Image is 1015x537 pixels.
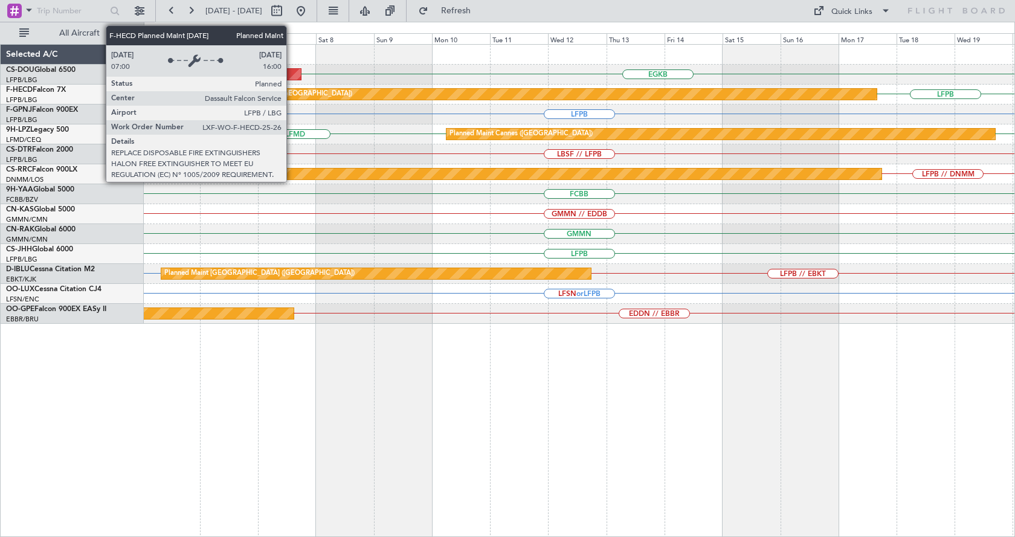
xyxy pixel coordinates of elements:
a: LFSN/ENC [6,295,39,304]
span: F-GPNJ [6,106,32,114]
a: OO-GPEFalcon 900EX EASy II [6,306,106,313]
span: OO-LUX [6,286,34,293]
a: F-HECDFalcon 7X [6,86,66,94]
a: LFPB/LBG [6,76,37,85]
span: CN-RAK [6,226,34,233]
div: Planned Maint [GEOGRAPHIC_DATA] ([GEOGRAPHIC_DATA]) [164,265,355,283]
div: Sat 8 [316,33,374,44]
a: CS-JHHGlobal 6000 [6,246,73,253]
a: LFPB/LBG [6,155,37,164]
a: 9H-YAAGlobal 5000 [6,186,74,193]
div: Planned Maint [GEOGRAPHIC_DATA] ([GEOGRAPHIC_DATA]) [162,85,352,103]
a: LFPB/LBG [6,115,37,124]
span: CN-KAS [6,206,34,213]
span: Refresh [431,7,482,15]
a: LFPB/LBG [6,95,37,105]
span: CS-DTR [6,146,32,153]
a: CS-RRCFalcon 900LX [6,166,77,173]
div: Tue 11 [490,33,548,44]
a: CS-DOUGlobal 6500 [6,66,76,74]
a: F-GPNJFalcon 900EX [6,106,78,114]
button: Quick Links [807,1,897,21]
div: Wed 19 [955,33,1013,44]
span: CS-JHH [6,246,32,253]
a: D-IBLUCessna Citation M2 [6,266,95,273]
div: Wed 12 [548,33,606,44]
a: 9H-LPZLegacy 500 [6,126,69,133]
a: OO-LUXCessna Citation CJ4 [6,286,101,293]
a: FCBB/BZV [6,195,38,204]
span: CS-RRC [6,166,32,173]
div: Mon 17 [839,33,897,44]
span: 9H-YAA [6,186,33,193]
div: Sat 15 [723,33,781,44]
div: Sun 9 [374,33,432,44]
span: 9H-LPZ [6,126,30,133]
div: Tue 18 [897,33,955,44]
div: Fri 7 [258,33,316,44]
button: Refresh [413,1,485,21]
a: CS-DTRFalcon 2000 [6,146,73,153]
a: CN-KASGlobal 5000 [6,206,75,213]
div: Thu 13 [607,33,665,44]
span: All Aircraft [31,29,127,37]
a: GMMN/CMN [6,215,48,224]
a: DNMM/LOS [6,175,43,184]
div: Fri 14 [665,33,723,44]
a: GMMN/CMN [6,235,48,244]
div: Planned Maint [GEOGRAPHIC_DATA] ([GEOGRAPHIC_DATA]) [51,165,241,183]
span: F-HECD [6,86,33,94]
div: Wed 5 [142,33,200,44]
div: Mon 10 [432,33,490,44]
span: OO-GPE [6,306,34,313]
button: All Aircraft [13,24,131,43]
input: Trip Number [37,2,106,20]
span: [DATE] - [DATE] [205,5,262,16]
a: EBBR/BRU [6,315,39,324]
div: Sun 16 [781,33,839,44]
div: Planned Maint Cannes ([GEOGRAPHIC_DATA]) [449,125,593,143]
a: CN-RAKGlobal 6000 [6,226,76,233]
a: LFMD/CEQ [6,135,41,144]
span: D-IBLU [6,266,30,273]
div: Thu 6 [200,33,258,44]
a: EBKT/KJK [6,275,36,284]
div: [DATE] [146,24,167,34]
span: CS-DOU [6,66,34,74]
a: LFPB/LBG [6,255,37,264]
div: Quick Links [831,6,872,18]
